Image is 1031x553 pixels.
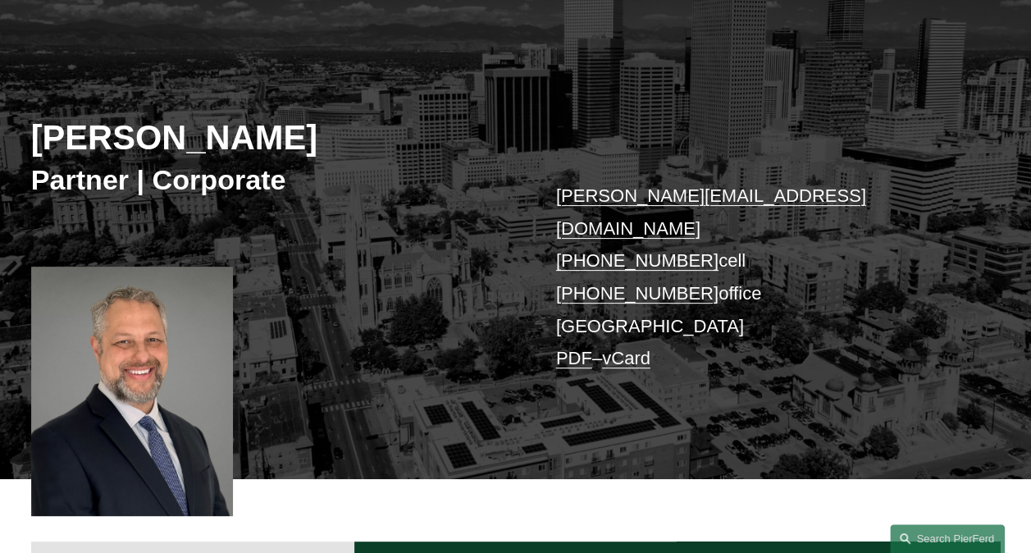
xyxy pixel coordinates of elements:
[556,348,592,368] a: PDF
[31,162,516,197] h3: Partner | Corporate
[31,117,516,158] h2: [PERSON_NAME]
[602,348,650,368] a: vCard
[556,250,719,271] a: [PHONE_NUMBER]
[890,524,1005,553] a: Search this site
[556,185,866,239] a: [PERSON_NAME][EMAIL_ADDRESS][DOMAIN_NAME]
[556,180,960,375] p: cell office [GEOGRAPHIC_DATA] –
[556,283,719,304] a: [PHONE_NUMBER]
